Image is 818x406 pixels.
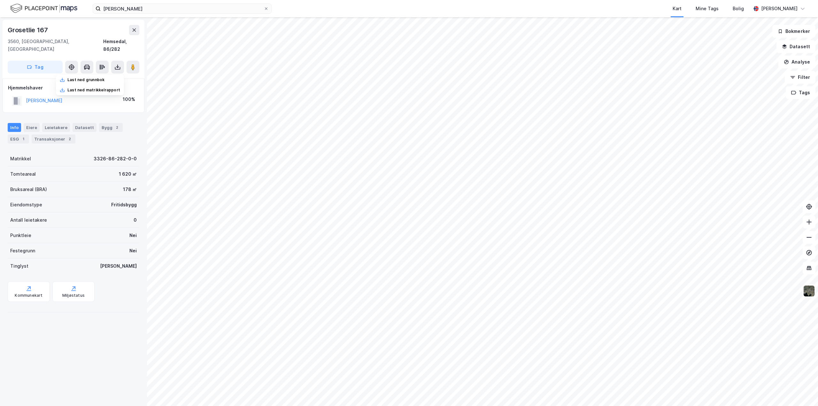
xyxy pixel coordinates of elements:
[99,123,123,132] div: Bygg
[10,170,36,178] div: Tomteareal
[10,3,77,14] img: logo.f888ab2527a4732fd821a326f86c7f29.svg
[103,38,139,53] div: Hemsedal, 86/282
[94,155,137,163] div: 3326-86-282-0-0
[66,136,73,142] div: 2
[67,88,120,93] div: Last ned matrikkelrapport
[8,25,49,35] div: Grosetlie 167
[134,216,137,224] div: 0
[129,247,137,255] div: Nei
[15,293,42,298] div: Kommunekart
[776,40,815,53] button: Datasett
[10,216,47,224] div: Antall leietakere
[20,136,27,142] div: 1
[10,232,31,239] div: Punktleie
[8,134,29,143] div: ESG
[62,293,85,298] div: Miljøstatus
[10,155,31,163] div: Matrikkel
[761,5,798,12] div: [PERSON_NAME]
[101,4,264,13] input: Søk på adresse, matrikkel, gårdeiere, leietakere eller personer
[778,56,815,68] button: Analyse
[67,77,104,82] div: Last ned grunnbok
[803,285,815,297] img: 9k=
[100,262,137,270] div: [PERSON_NAME]
[114,124,120,131] div: 2
[8,38,103,53] div: 3560, [GEOGRAPHIC_DATA], [GEOGRAPHIC_DATA]
[673,5,682,12] div: Kart
[24,123,40,132] div: Eiere
[785,71,815,84] button: Filter
[8,84,139,92] div: Hjemmelshaver
[8,61,63,73] button: Tag
[32,134,75,143] div: Transaksjoner
[73,123,96,132] div: Datasett
[42,123,70,132] div: Leietakere
[772,25,815,38] button: Bokmerker
[10,186,47,193] div: Bruksareal (BRA)
[733,5,744,12] div: Bolig
[123,96,135,103] div: 100%
[8,123,21,132] div: Info
[119,170,137,178] div: 1 620 ㎡
[10,262,28,270] div: Tinglyst
[786,375,818,406] iframe: Chat Widget
[10,247,35,255] div: Festegrunn
[786,86,815,99] button: Tags
[696,5,719,12] div: Mine Tags
[129,232,137,239] div: Nei
[111,201,137,209] div: Fritidsbygg
[123,186,137,193] div: 178 ㎡
[10,201,42,209] div: Eiendomstype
